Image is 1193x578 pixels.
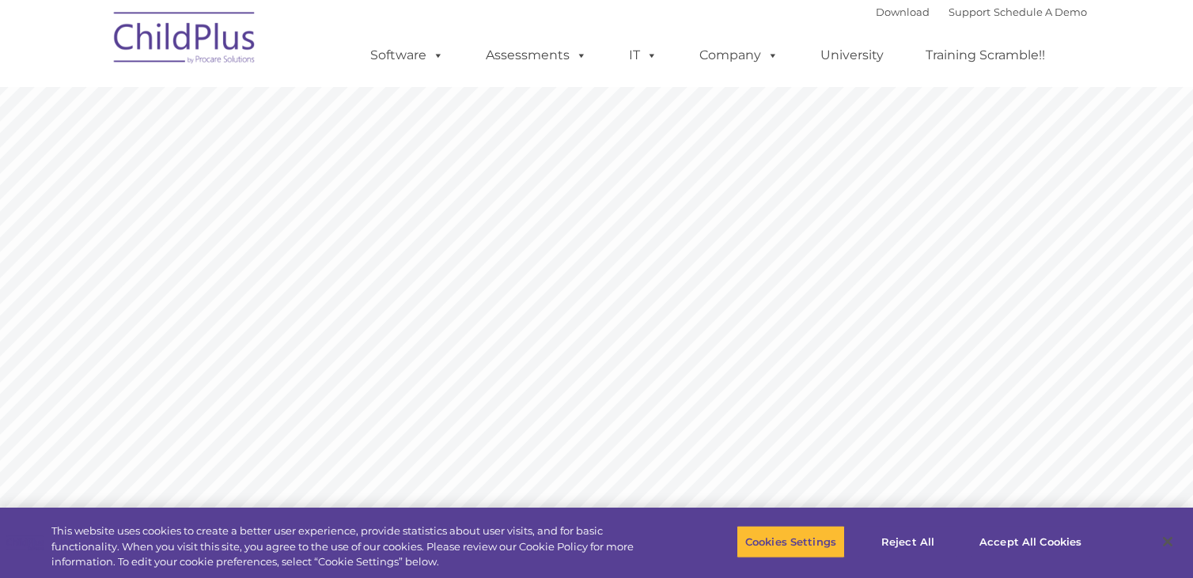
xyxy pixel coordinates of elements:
[737,525,845,558] button: Cookies Settings
[51,523,656,570] div: This website uses cookies to create a better user experience, provide statistics about user visit...
[106,1,264,80] img: ChildPlus by Procare Solutions
[876,6,930,18] a: Download
[354,40,460,71] a: Software
[876,6,1087,18] font: |
[1150,524,1185,559] button: Close
[805,40,899,71] a: University
[910,40,1061,71] a: Training Scramble!!
[994,6,1087,18] a: Schedule A Demo
[470,40,603,71] a: Assessments
[684,40,794,71] a: Company
[949,6,990,18] a: Support
[858,525,957,558] button: Reject All
[613,40,673,71] a: IT
[971,525,1090,558] button: Accept All Cookies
